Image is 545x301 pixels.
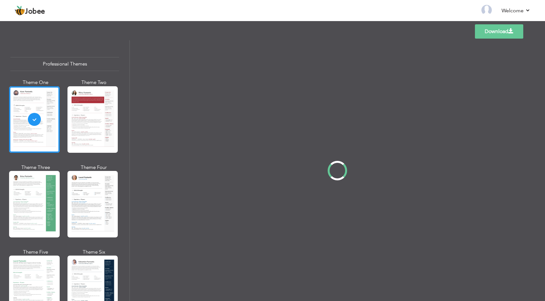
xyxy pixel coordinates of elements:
[481,5,492,15] img: Profile Img
[15,6,45,16] a: Jobee
[502,7,530,15] a: Welcome
[25,8,45,15] span: Jobee
[475,24,523,39] a: Download
[15,6,25,16] img: jobee.io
